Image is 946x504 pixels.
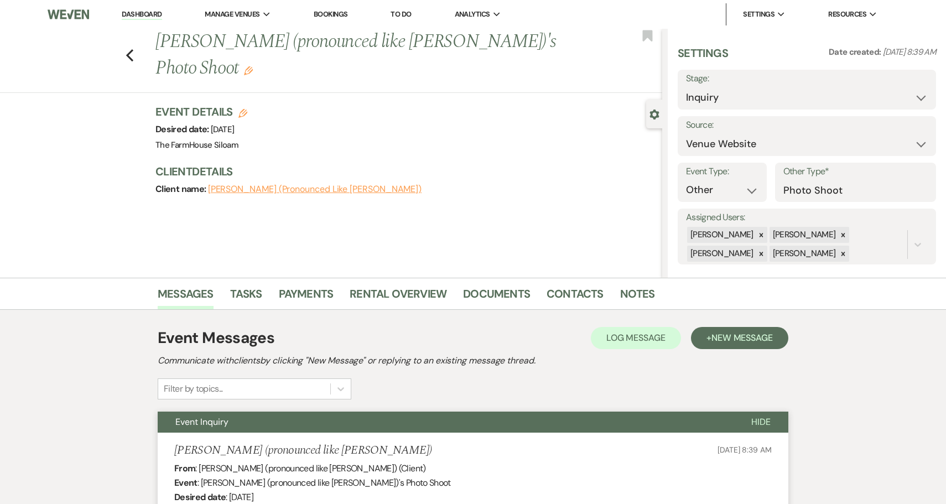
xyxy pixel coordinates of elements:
[743,9,775,20] span: Settings
[48,3,90,26] img: Weven Logo
[883,46,936,58] span: [DATE] 8:39 AM
[350,285,446,309] a: Rental Overview
[687,246,755,262] div: [PERSON_NAME]
[686,71,928,87] label: Stage:
[279,285,334,309] a: Payments
[463,285,530,309] a: Documents
[649,108,659,119] button: Close lead details
[591,327,681,349] button: Log Message
[783,164,928,180] label: Other Type*
[205,9,259,20] span: Manage Venues
[606,332,666,344] span: Log Message
[770,227,838,243] div: [PERSON_NAME]
[620,285,655,309] a: Notes
[122,9,162,20] a: Dashboard
[455,9,490,20] span: Analytics
[158,354,788,367] h2: Communicate with clients by clicking "New Message" or replying to an existing message thread.
[155,183,208,195] span: Client name:
[829,46,883,58] span: Date created:
[314,9,348,19] a: Bookings
[711,332,773,344] span: New Message
[155,104,247,119] h3: Event Details
[211,124,234,135] span: [DATE]
[770,246,838,262] div: [PERSON_NAME]
[686,210,928,226] label: Assigned Users:
[158,285,214,309] a: Messages
[155,123,211,135] span: Desired date:
[174,463,195,474] b: From
[678,45,728,70] h3: Settings
[158,412,734,433] button: Event Inquiry
[230,285,262,309] a: Tasks
[687,227,755,243] div: [PERSON_NAME]
[244,65,253,75] button: Edit
[734,412,788,433] button: Hide
[208,185,422,194] button: [PERSON_NAME] (pronounced like [PERSON_NAME])
[155,164,651,179] h3: Client Details
[391,9,411,19] a: To Do
[155,29,557,81] h1: [PERSON_NAME] (pronounced like [PERSON_NAME])'s Photo Shoot
[751,416,771,428] span: Hide
[547,285,604,309] a: Contacts
[155,139,238,150] span: The FarmHouse Siloam
[174,491,226,503] b: Desired date
[175,416,228,428] span: Event Inquiry
[174,444,432,458] h5: [PERSON_NAME] (pronounced like [PERSON_NAME])
[828,9,866,20] span: Resources
[718,445,772,455] span: [DATE] 8:39 AM
[158,326,274,350] h1: Event Messages
[691,327,788,349] button: +New Message
[686,117,928,133] label: Source:
[164,382,223,396] div: Filter by topics...
[174,477,197,489] b: Event
[686,164,758,180] label: Event Type:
